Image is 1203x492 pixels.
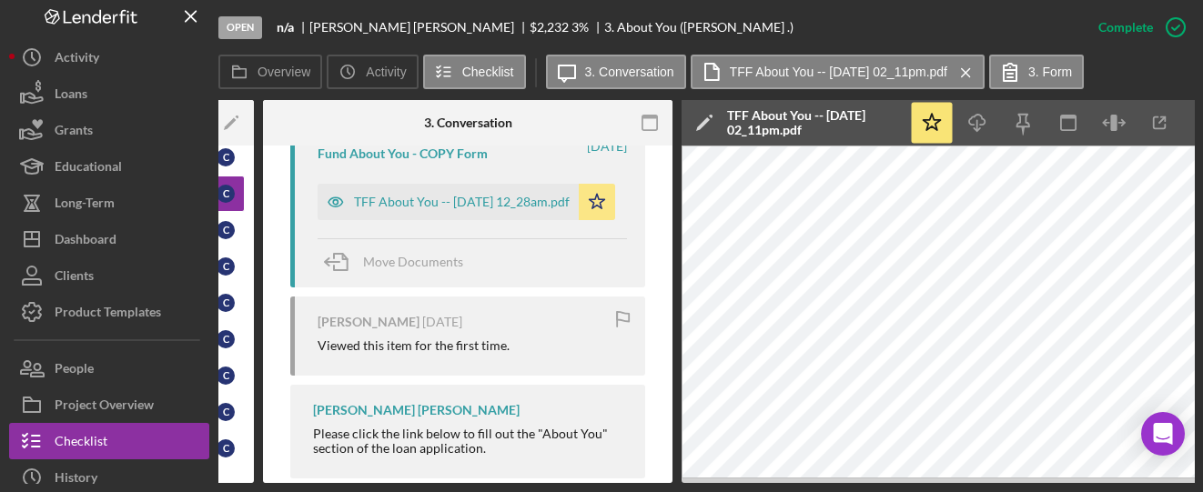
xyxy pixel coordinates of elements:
div: 3 % [571,20,589,35]
span: Move Documents [363,254,463,269]
time: 2025-08-17 14:16 [422,315,462,329]
button: Long-Term [9,185,209,221]
button: Move Documents [318,239,481,285]
button: Educational [9,148,209,185]
button: Checklist [423,55,526,89]
button: 3. Form [989,55,1084,89]
button: Clients [9,257,209,294]
div: Activity [55,39,99,80]
label: Checklist [462,65,514,79]
span: $2,232 [530,19,569,35]
button: TFF About You -- [DATE] 02_11pm.pdf [691,55,985,89]
div: Loans [55,75,87,116]
div: Viewed this item for the first time. [318,338,510,353]
time: 2025-08-25 04:28 [587,139,627,154]
div: Complete [1098,9,1153,45]
div: 3. About You ([PERSON_NAME] .) [604,20,794,35]
div: Educational [55,148,122,189]
button: Complete [1080,9,1194,45]
label: TFF About You -- [DATE] 02_11pm.pdf [730,65,947,79]
button: Dashboard [9,221,209,257]
div: People [55,350,94,391]
label: 3. Conversation [585,65,674,79]
div: C [217,221,235,239]
div: Dashboard [55,221,116,262]
div: C [217,148,235,166]
div: C [217,403,235,421]
div: Open [218,16,262,39]
div: 3. Conversation [424,115,512,130]
button: TFF About You -- [DATE] 12_28am.pdf [318,184,615,220]
div: C [217,439,235,457]
div: [PERSON_NAME] [PERSON_NAME] [309,20,530,35]
div: C [217,330,235,348]
div: Open Intercom Messenger [1141,412,1185,456]
label: Activity [366,65,406,79]
button: Overview [218,55,322,89]
button: Project Overview [9,387,209,423]
button: Product Templates [9,294,209,330]
button: Activity [9,39,209,75]
button: Grants [9,112,209,148]
div: TFF About You -- [DATE] 12_28am.pdf [354,195,570,209]
div: Long-Term [55,185,115,226]
label: Overview [258,65,310,79]
button: 3. Conversation [546,55,686,89]
b: n/a [277,20,294,35]
div: C [217,257,235,276]
div: C [217,294,235,312]
div: [PERSON_NAME] [318,315,420,329]
button: Loans [9,75,209,112]
div: Checklist [55,423,107,464]
div: [PERSON_NAME] Submitted the Fountain Fund About You - COPY Form [318,131,584,160]
div: Project Overview [55,387,154,427]
button: Checklist [9,423,209,459]
div: C [217,185,235,203]
label: 3. Form [1028,65,1072,79]
div: TFF About You -- [DATE] 02_11pm.pdf [727,108,900,137]
div: [PERSON_NAME] [PERSON_NAME] [313,403,520,417]
div: Please click the link below to fill out the "About You" section of the loan application. [313,427,627,456]
div: C [217,366,235,385]
div: Clients [55,257,94,298]
button: Activity [327,55,418,89]
button: People [9,350,209,387]
div: Grants [55,112,93,153]
div: Product Templates [55,294,161,335]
